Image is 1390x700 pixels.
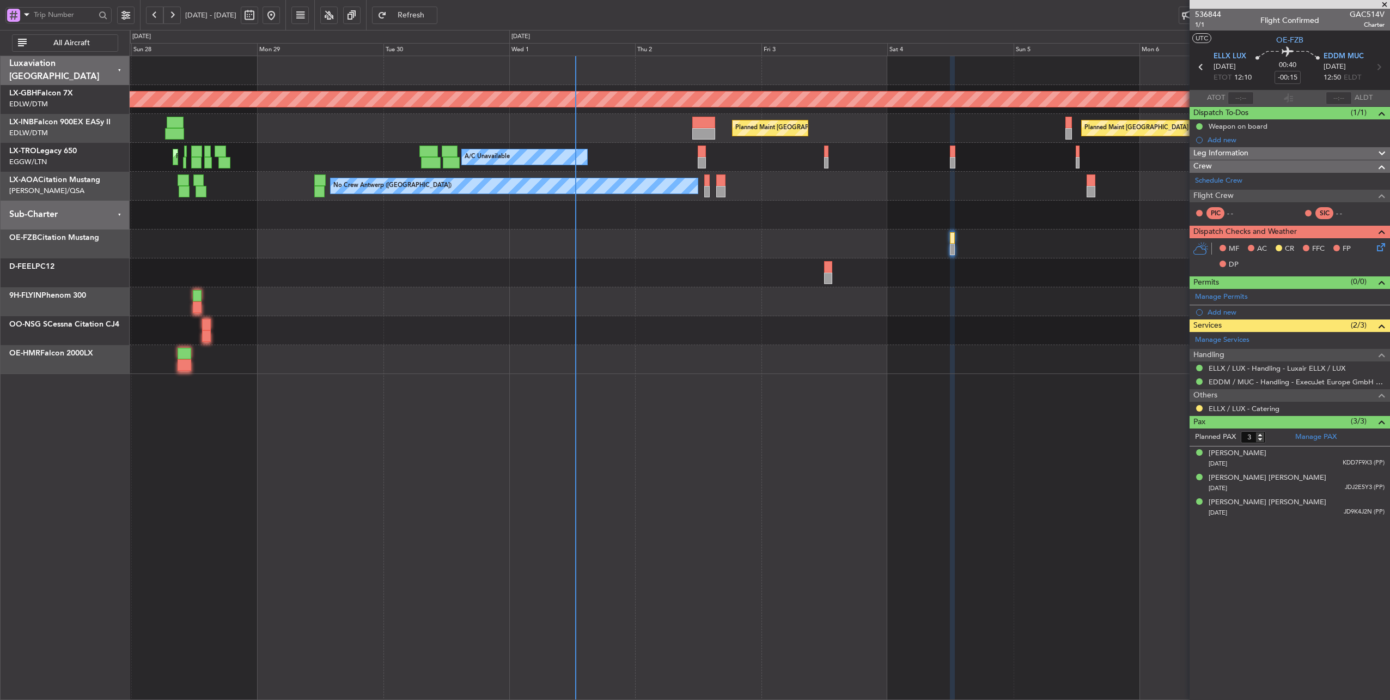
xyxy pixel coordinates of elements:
span: (2/3) [1351,319,1367,331]
button: All Aircraft [12,34,118,52]
span: [DATE] - [DATE] [185,10,236,20]
a: 9H-FLYINPhenom 300 [9,292,86,299]
span: ETOT [1214,73,1232,83]
span: 00:40 [1279,60,1296,71]
div: Add new [1208,307,1385,317]
div: Flight Confirmed [1260,15,1319,26]
div: Mon 6 [1139,43,1265,56]
div: No Crew Antwerp ([GEOGRAPHIC_DATA]) [333,178,452,194]
a: LX-GBHFalcon 7X [9,89,73,97]
a: Manage Services [1195,335,1249,346]
span: [DATE] [1209,509,1227,517]
span: Flight Crew [1193,190,1234,202]
div: Mon 29 [257,43,383,56]
span: 536844 [1195,9,1221,20]
span: [DATE] [1209,484,1227,492]
div: Add new [1208,135,1385,144]
span: FP [1343,244,1351,255]
span: Dispatch Checks and Weather [1193,226,1297,238]
div: Sun 28 [131,43,257,56]
span: Charter [1350,20,1385,29]
span: Services [1193,319,1222,332]
a: LX-TROLegacy 650 [9,147,77,155]
span: CR [1285,244,1294,255]
a: Manage Permits [1195,292,1248,303]
a: ELLX / LUX - Handling - Luxair ELLX / LUX [1209,364,1345,373]
span: ALDT [1355,93,1373,104]
a: LX-AOACitation Mustang [9,176,100,184]
div: Sun 5 [1014,43,1139,56]
div: Tue 30 [383,43,509,56]
span: Others [1193,389,1217,402]
div: Weapon on board [1209,122,1267,131]
div: [PERSON_NAME] [PERSON_NAME] [1209,497,1326,508]
a: Manage PAX [1295,432,1337,443]
div: Wed 1 [509,43,635,56]
input: --:-- [1228,92,1254,105]
span: 1/1 [1195,20,1221,29]
span: Leg Information [1193,147,1248,160]
span: [DATE] [1214,62,1236,73]
div: - - [1336,208,1361,218]
span: 12:50 [1324,73,1341,83]
span: 9H-FLYIN [9,292,41,299]
span: Handling [1193,349,1224,361]
span: EDDM MUC [1324,51,1364,62]
span: All Aircraft [29,39,114,47]
div: - - [1227,208,1252,218]
button: Refresh [372,7,437,24]
span: Pax [1193,416,1205,429]
button: UTC [1192,33,1211,43]
a: EDDM / MUC - Handling - ExecuJet Europe GmbH EDDM / MUC [1209,377,1385,387]
a: ELLX / LUX - Catering [1209,404,1279,413]
span: D-FEEL [9,263,35,270]
span: Crew [1193,160,1212,173]
div: [DATE] [511,32,530,41]
span: OE-FZB [1276,34,1303,46]
div: [DATE] [132,32,151,41]
span: [DATE] [1324,62,1346,73]
a: D-FEELPC12 [9,263,54,270]
a: OE-FZBCitation Mustang [9,234,99,242]
span: OE-FZB [9,234,37,242]
span: LX-TRO [9,147,36,155]
div: PIC [1206,207,1224,219]
a: OE-HMRFalcon 2000LX [9,349,93,357]
span: LX-INB [9,118,34,126]
div: [PERSON_NAME] [1209,448,1266,459]
a: EDLW/DTM [9,99,48,109]
span: AC [1257,244,1267,255]
span: ATOT [1207,93,1225,104]
div: Planned Maint [GEOGRAPHIC_DATA] ([GEOGRAPHIC_DATA]) [1084,120,1256,136]
div: A/C Unavailable [465,149,510,165]
span: JD9K4J2N (PP) [1344,508,1385,517]
span: OO-NSG S [9,321,47,328]
span: LX-AOA [9,176,38,184]
span: [DATE] [1209,460,1227,468]
span: GAC514V [1350,9,1385,20]
span: FFC [1312,244,1325,255]
div: SIC [1315,207,1333,219]
div: Sat 4 [887,43,1013,56]
a: EGGW/LTN [9,157,47,167]
a: EDLW/DTM [9,128,48,138]
span: LX-GBH [9,89,37,97]
a: OO-NSG SCessna Citation CJ4 [9,321,119,328]
span: Permits [1193,276,1219,289]
div: Fri 3 [761,43,887,56]
span: 12:10 [1234,73,1252,83]
div: Planned Maint [GEOGRAPHIC_DATA] [735,120,839,136]
span: ELLX LUX [1214,51,1246,62]
a: LX-INBFalcon 900EX EASy II [9,118,111,126]
a: [PERSON_NAME]/QSA [9,186,84,196]
input: Trip Number [34,7,95,23]
span: ELDT [1344,73,1361,83]
span: KDD7F9X3 (PP) [1343,458,1385,468]
span: (3/3) [1351,415,1367,427]
div: Thu 2 [635,43,761,56]
span: (1/1) [1351,107,1367,118]
div: [PERSON_NAME] [PERSON_NAME] [1209,473,1326,484]
span: JDJ2E5Y3 (PP) [1345,483,1385,492]
span: OE-HMR [9,349,40,357]
div: Planned Maint [GEOGRAPHIC_DATA] ([GEOGRAPHIC_DATA]) [176,149,347,165]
